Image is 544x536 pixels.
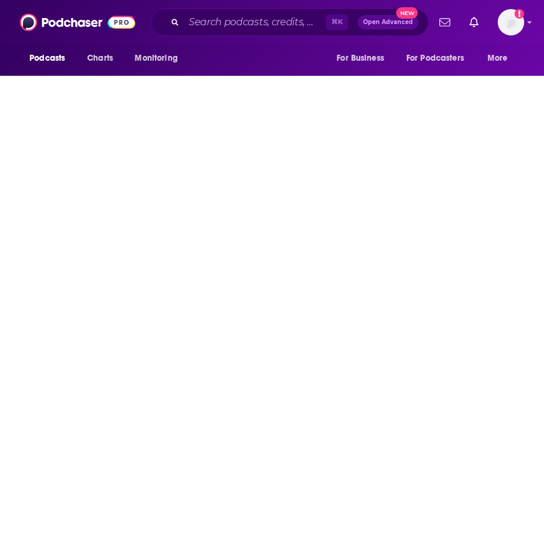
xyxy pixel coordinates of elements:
button: Show profile menu [498,9,524,35]
img: User Profile [498,9,524,35]
img: Podchaser - Follow, Share and Rate Podcasts [20,11,135,34]
span: Open Advanced [363,19,413,25]
a: Charts [79,47,120,70]
span: For Business [337,50,384,67]
a: Show notifications dropdown [435,12,455,32]
button: Open AdvancedNew [358,15,418,29]
span: Podcasts [29,50,65,67]
svg: Add a profile image [515,9,524,19]
span: More [487,50,508,67]
span: Logged in as SolComms [498,9,524,35]
button: open menu [328,47,399,70]
span: New [396,7,418,19]
span: Charts [87,50,113,67]
span: For Podcasters [406,50,464,67]
span: Monitoring [135,50,177,67]
button: open menu [21,47,81,70]
button: open menu [479,47,523,70]
button: open menu [126,47,193,70]
a: Show notifications dropdown [465,12,483,32]
button: open menu [399,47,481,70]
span: ⌘ K [326,14,348,30]
div: Search podcasts, credits, & more... [151,8,429,36]
input: Search podcasts, credits, & more... [184,13,326,32]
